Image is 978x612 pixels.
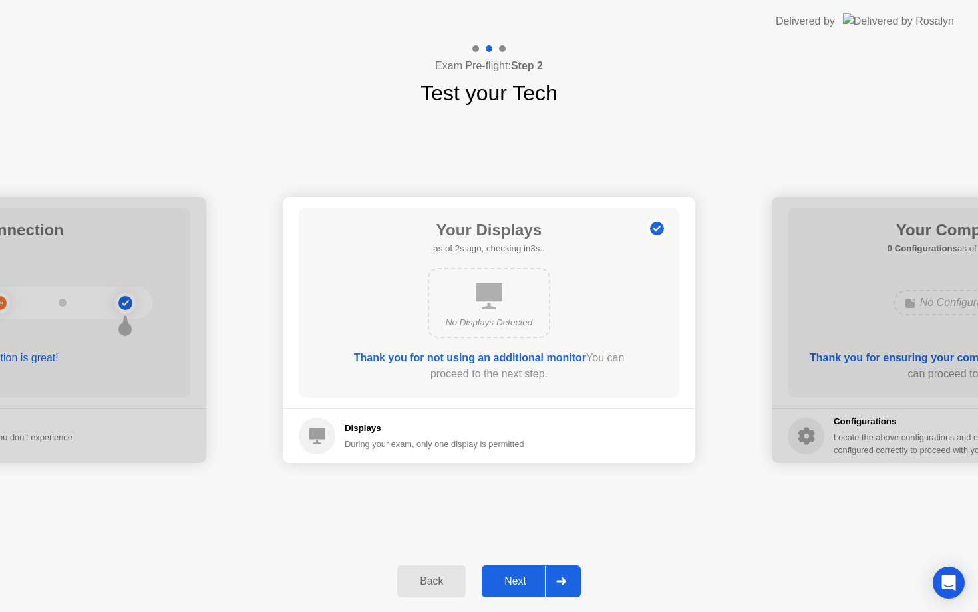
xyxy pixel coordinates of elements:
[511,60,543,71] b: Step 2
[482,565,581,597] button: Next
[486,575,545,587] div: Next
[933,567,965,599] div: Open Intercom Messenger
[435,58,543,74] h4: Exam Pre-flight:
[433,218,544,242] h1: Your Displays
[345,438,524,450] div: During your exam, only one display is permitted
[401,575,462,587] div: Back
[440,316,538,329] div: No Displays Detected
[843,13,954,29] img: Delivered by Rosalyn
[337,350,641,382] div: You can proceed to the next step.
[420,77,558,109] h1: Test your Tech
[354,352,586,363] b: Thank you for not using an additional monitor
[433,242,544,255] h5: as of 2s ago, checking in3s..
[776,13,835,29] div: Delivered by
[397,565,466,597] button: Back
[345,422,524,435] h5: Displays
